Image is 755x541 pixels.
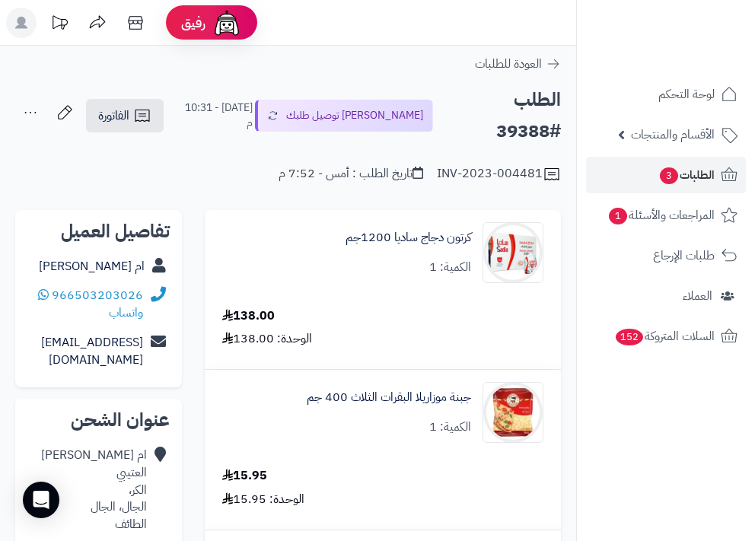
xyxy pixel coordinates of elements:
small: [DATE] - 10:31 م [180,100,253,131]
a: جبنة موزاريلا البقرات الثلاث 400 جم [307,389,471,406]
span: طلبات الإرجاع [653,245,715,266]
a: الطلبات3 [586,157,746,193]
div: 15.95 [222,467,267,485]
a: واتساب [38,286,143,322]
span: الفاتورة [98,107,129,125]
a: تحديثات المنصة [40,8,78,42]
h2: تفاصيل العميل [27,222,170,240]
span: السلات المتروكة [614,326,715,347]
span: الطلبات [658,164,715,186]
div: INV-2023-004481 [437,165,561,183]
a: العملاء [586,278,746,314]
a: الفاتورة [86,99,164,132]
div: الوحدة: 15.95 [222,491,304,508]
img: ai-face.png [212,8,242,38]
span: 3 [659,167,678,185]
img: logo-2.png [651,31,741,63]
a: السلات المتروكة152 [586,318,746,355]
button: [PERSON_NAME] توصيل طلبك [255,100,433,132]
img: 1664626448-152.2-90x90.jpg [483,222,543,283]
a: كرتون دجاج ساديا 1200جم [346,229,471,247]
div: الكمية: 1 [429,418,471,436]
span: 1 [608,208,627,225]
a: 966503203026 [52,286,143,304]
a: العودة للطلبات [475,55,561,73]
a: ام [PERSON_NAME] [39,257,145,275]
div: 138.00 [222,307,275,325]
div: ام [PERSON_NAME] العتيبي الكر، الجال، الجال الطائف [41,447,147,533]
div: تاريخ الطلب : أمس - 7:52 م [279,165,423,183]
a: المراجعات والأسئلة1 [586,197,746,234]
div: الوحدة: 138.00 [222,330,312,348]
h2: الطلب #39388 [449,84,561,147]
h2: عنوان الشحن [27,411,170,429]
a: [EMAIL_ADDRESS][DOMAIN_NAME] [41,333,143,369]
span: 152 [615,329,644,346]
div: Open Intercom Messenger [23,482,59,518]
span: لوحة التحكم [658,84,715,105]
span: المراجعات والأسئلة [607,205,715,226]
span: رفيق [181,14,205,32]
span: الأقسام والمنتجات [631,124,715,145]
a: طلبات الإرجاع [586,237,746,274]
a: لوحة التحكم [586,76,746,113]
span: العودة للطلبات [475,55,542,73]
span: العملاء [683,285,712,307]
div: الكمية: 1 [429,259,471,276]
img: 1717943277-%D8%AC%D8%A8%D9%86%20%D8%A8%D9%82%D8%B1%20400-90x90.webp [483,382,543,443]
